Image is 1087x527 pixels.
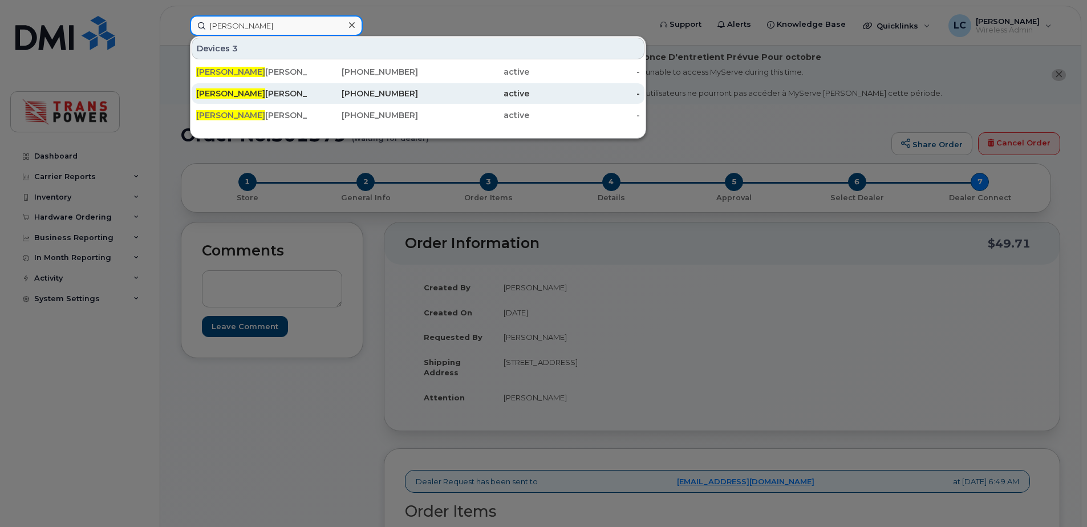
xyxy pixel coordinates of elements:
span: [PERSON_NAME] [196,67,265,77]
div: [PERSON_NAME] [196,88,307,99]
div: active [418,88,529,99]
span: 3 [232,43,238,54]
div: [PHONE_NUMBER] [307,88,419,99]
span: [PERSON_NAME] [196,110,265,120]
div: Devices [192,38,644,59]
div: [PERSON_NAME] Tablet [196,66,307,78]
div: [PHONE_NUMBER] [307,110,419,121]
div: active [418,110,529,121]
div: - [529,66,640,78]
span: [PERSON_NAME] [196,88,265,99]
div: [PERSON_NAME] [196,110,307,121]
div: - [529,88,640,99]
div: active [418,66,529,78]
div: [PHONE_NUMBER] [307,66,419,78]
a: [PERSON_NAME][PERSON_NAME] Tablet[PHONE_NUMBER]active- [192,62,644,82]
a: [PERSON_NAME][PERSON_NAME][PHONE_NUMBER]active- [192,83,644,104]
div: - [529,110,640,121]
a: [PERSON_NAME][PERSON_NAME][PHONE_NUMBER]active- [192,105,644,125]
